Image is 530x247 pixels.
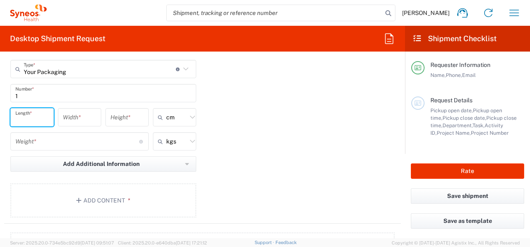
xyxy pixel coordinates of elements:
span: Add Additional Information [63,160,140,168]
span: [DATE] 09:51:07 [80,240,114,245]
span: Email [462,72,476,78]
h2: Desktop Shipment Request [10,34,105,44]
span: Copyright © [DATE]-[DATE] Agistix Inc., All Rights Reserved [392,239,520,247]
a: Support [255,240,275,245]
span: Phone, [446,72,462,78]
button: Save shipment [411,188,524,204]
a: Feedback [275,240,297,245]
span: Project Number [471,130,509,136]
input: Shipment, tracking or reference number [167,5,382,21]
h2: Shipment Checklist [412,34,497,44]
span: Department, [442,122,472,128]
span: Pickup close date, [442,115,486,121]
button: Save as template [411,213,524,229]
span: [PERSON_NAME] [402,9,450,17]
span: Pickup open date, [430,107,473,114]
span: Server: 2025.20.0-734e5bc92d9 [10,240,114,245]
span: Client: 2025.20.0-e640dba [118,240,207,245]
span: [DATE] 17:21:12 [176,240,207,245]
span: Project Name, [437,130,471,136]
button: Add Additional Information [10,156,196,172]
button: Add Content* [10,183,196,217]
button: Rate [411,163,524,179]
span: Requester Information [430,62,490,68]
span: Name, [430,72,446,78]
span: Request Details [430,97,472,104]
span: Task, [472,122,485,128]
